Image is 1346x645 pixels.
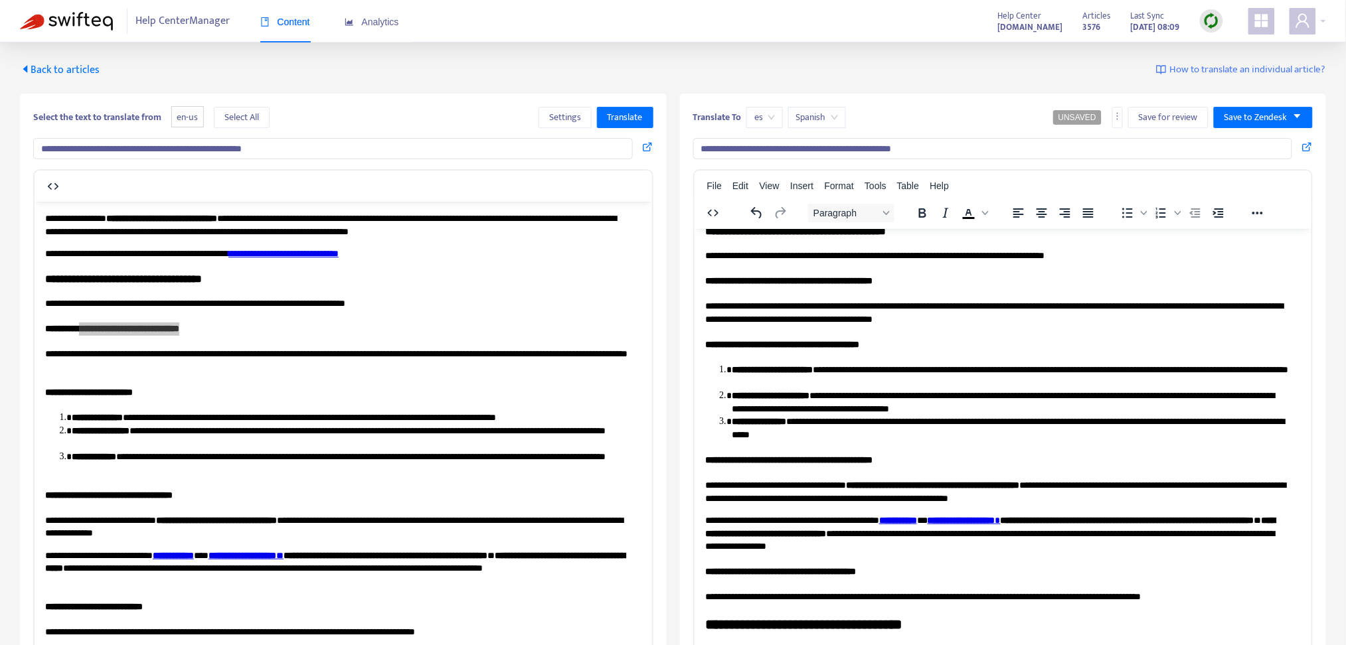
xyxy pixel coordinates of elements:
span: caret-left [20,64,31,74]
button: Redo [769,204,792,222]
img: sync.dc5367851b00ba804db3.png [1203,13,1220,29]
span: Edit [732,180,748,191]
span: book [260,17,270,27]
span: Last Sync [1131,9,1165,23]
span: Tools [865,180,886,191]
button: Increase indent [1207,204,1230,222]
div: Text color Black [958,204,991,222]
b: Translate To [693,109,742,125]
span: Insert [790,180,813,191]
span: Table [897,180,919,191]
button: more [1112,107,1123,128]
strong: [DATE] 08:09 [1131,20,1180,35]
button: Block Paragraph [808,204,894,222]
span: more [1113,111,1122,121]
button: Align center [1031,204,1053,222]
span: Paragraph [813,208,879,218]
a: [DOMAIN_NAME] [998,19,1063,35]
span: Save to Zendesk [1224,110,1288,125]
button: Align left [1007,204,1030,222]
button: Bold [911,204,934,222]
button: Select All [214,107,270,128]
a: How to translate an individual article? [1156,62,1326,78]
span: Translate [608,110,643,125]
span: Help Center Manager [136,9,230,34]
span: Help [930,180,949,191]
span: Select All [224,110,259,125]
span: How to translate an individual article? [1170,62,1326,78]
b: Select the text to translate from [33,109,161,125]
span: Spanish [796,107,838,127]
span: Back to articles [20,61,100,79]
span: Analytics [345,17,399,27]
button: Save to Zendeskcaret-down [1214,107,1313,128]
span: Help Center [998,9,1042,23]
span: View [760,180,780,191]
button: Undo [746,204,768,222]
img: image-link [1156,64,1167,75]
span: area-chart [345,17,354,27]
span: user [1295,13,1311,29]
span: en-us [171,106,204,128]
button: Save for review [1128,107,1209,128]
div: Bullet list [1116,204,1149,222]
button: Decrease indent [1184,204,1207,222]
button: Settings [539,107,592,128]
button: Justify [1077,204,1100,222]
span: appstore [1254,13,1270,29]
span: Settings [549,110,581,125]
button: Reveal or hide additional toolbar items [1246,204,1269,222]
span: es [754,107,775,127]
span: File [707,180,722,191]
span: Save for review [1139,110,1198,125]
div: Numbered list [1150,204,1183,222]
strong: [DOMAIN_NAME] [998,20,1063,35]
span: Format [825,180,854,191]
img: Swifteq [20,12,113,31]
span: Articles [1083,9,1111,23]
span: UNSAVED [1058,113,1096,122]
button: Translate [597,107,653,128]
span: Content [260,17,310,27]
button: Align right [1054,204,1076,222]
strong: 3576 [1083,20,1101,35]
button: Italic [934,204,957,222]
span: caret-down [1293,111,1302,121]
